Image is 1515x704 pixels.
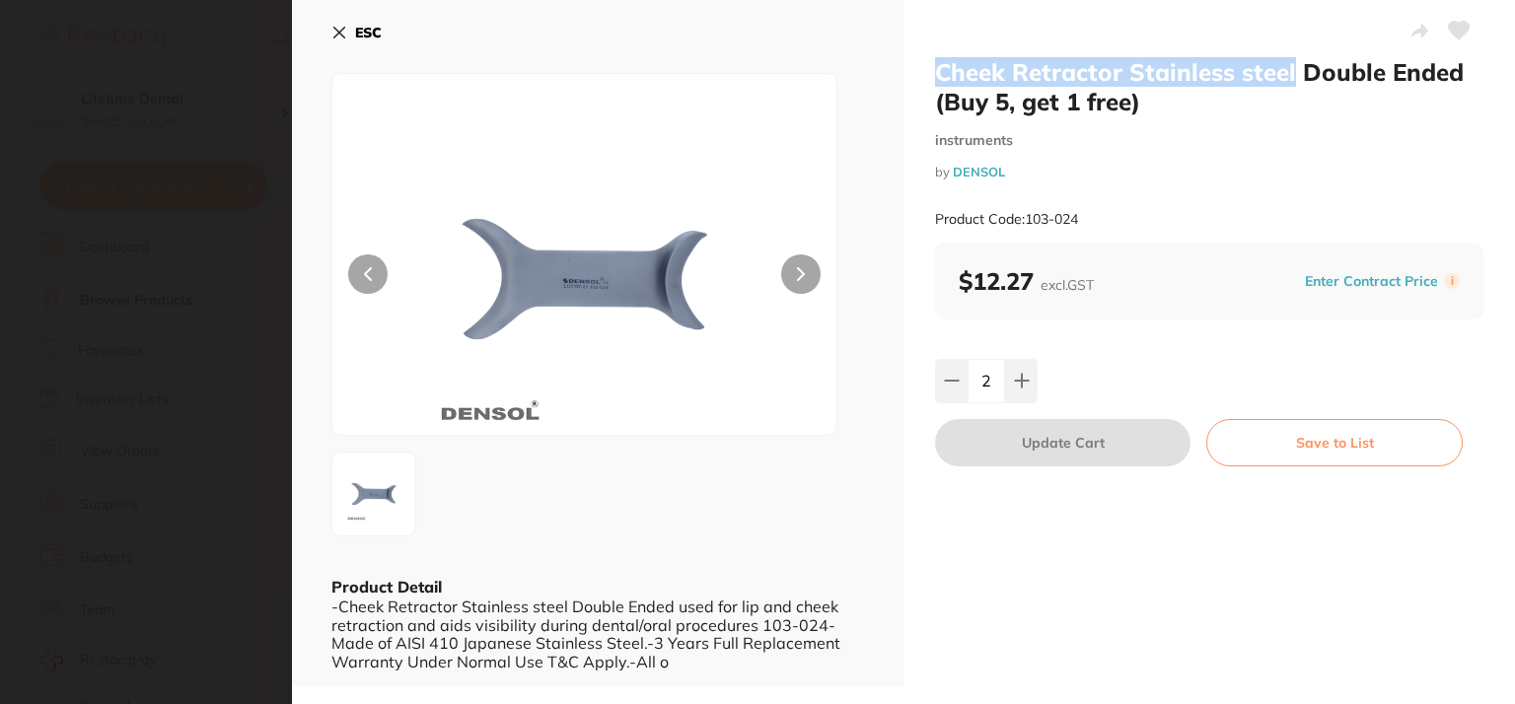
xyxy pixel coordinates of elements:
[935,419,1190,466] button: Update Cart
[1299,272,1444,291] button: Enter Contract Price
[1041,276,1094,294] span: excl. GST
[959,266,1094,296] b: $12.27
[331,598,864,670] div: -Cheek Retractor Stainless steel Double Ended used for lip and cheek retraction and aids visibili...
[433,123,736,435] img: LTAyNC5naWY
[953,164,1005,179] a: DENSOL
[1444,273,1460,289] label: i
[935,165,1483,179] small: by
[355,24,382,41] b: ESC
[1206,419,1463,466] button: Save to List
[331,16,382,49] button: ESC
[935,211,1078,228] small: Product Code: 103-024
[935,132,1483,149] small: instruments
[338,458,409,529] img: LTAyNC5naWY
[331,577,442,597] b: Product Detail
[935,57,1483,116] h2: Cheek Retractor Stainless steel Double Ended (Buy 5, get 1 free)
